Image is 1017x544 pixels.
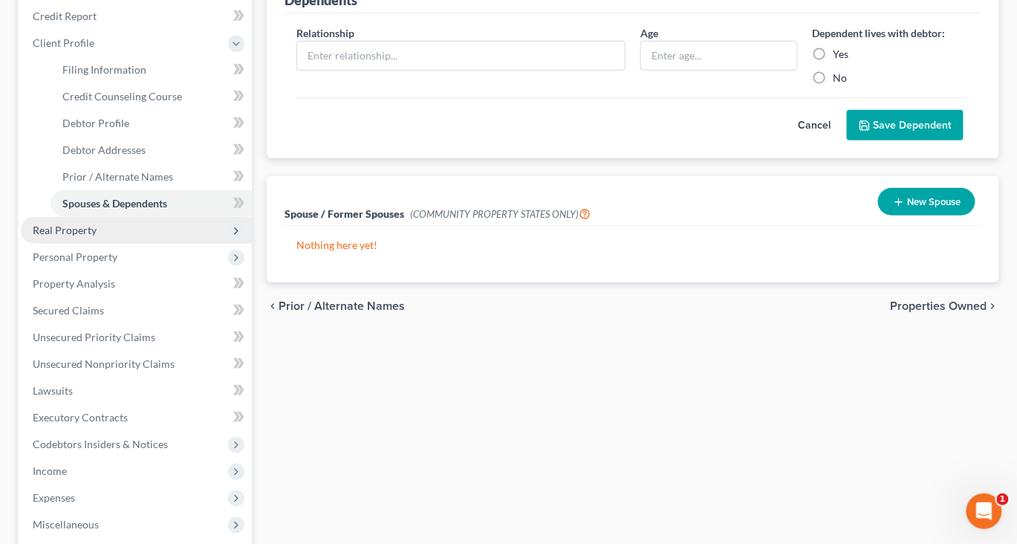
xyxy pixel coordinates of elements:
span: Real Property [33,224,97,236]
span: Lawsuits [33,384,73,397]
a: Debtor Addresses [51,137,252,163]
span: (COMMUNITY PROPERTY STATES ONLY) [410,208,591,220]
a: Credit Counseling Course [51,83,252,110]
span: Debtor Addresses [62,143,146,156]
a: Property Analysis [21,271,252,297]
span: Property Analysis [33,277,115,290]
label: Yes [834,47,849,62]
span: Unsecured Priority Claims [33,331,155,343]
a: Executory Contracts [21,404,252,431]
span: Miscellaneous [33,518,99,531]
button: New Spouse [878,188,975,216]
i: chevron_right [987,300,999,312]
a: Unsecured Nonpriority Claims [21,351,252,378]
span: Prior / Alternate Names [62,170,173,183]
button: Cancel [782,111,847,140]
label: No [834,71,848,85]
button: Properties Owned chevron_right [891,300,999,312]
span: Spouse / Former Spouses [285,207,404,220]
button: Save Dependent [847,110,964,141]
span: Properties Owned [891,300,987,312]
span: Relationship [296,27,354,39]
span: Spouses & Dependents [62,197,167,210]
span: Executory Contracts [33,411,128,424]
a: Spouses & Dependents [51,190,252,217]
span: Credit Counseling Course [62,90,182,103]
span: 1 [997,493,1009,505]
input: Enter age... [641,42,796,70]
span: Filing Information [62,63,146,76]
i: chevron_left [267,300,279,312]
span: Personal Property [33,250,117,263]
a: Secured Claims [21,297,252,324]
iframe: Intercom live chat [966,493,1002,529]
span: Secured Claims [33,304,104,317]
label: Age [640,25,658,41]
a: Filing Information [51,56,252,83]
label: Dependent lives with debtor: [813,25,946,41]
span: Expenses [33,491,75,504]
p: Nothing here yet! [296,238,969,253]
a: Unsecured Priority Claims [21,324,252,351]
span: Unsecured Nonpriority Claims [33,357,175,370]
a: Credit Report [21,3,252,30]
a: Prior / Alternate Names [51,163,252,190]
a: Lawsuits [21,378,252,404]
span: Income [33,464,67,477]
span: Debtor Profile [62,117,129,129]
span: Client Profile [33,36,94,49]
button: chevron_left Prior / Alternate Names [267,300,405,312]
span: Prior / Alternate Names [279,300,405,312]
input: Enter relationship... [297,42,625,70]
span: Credit Report [33,10,97,22]
a: Debtor Profile [51,110,252,137]
span: Codebtors Insiders & Notices [33,438,168,450]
